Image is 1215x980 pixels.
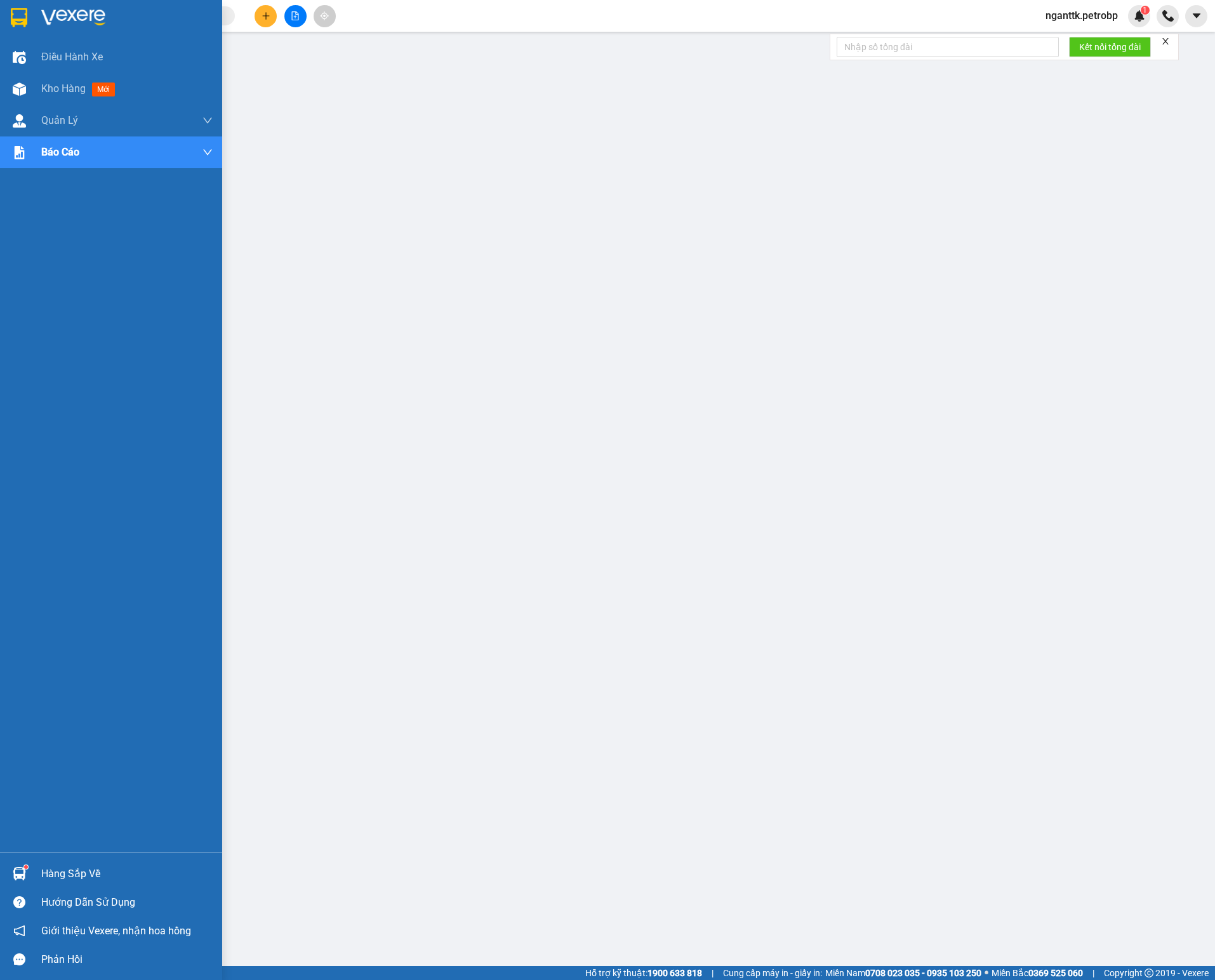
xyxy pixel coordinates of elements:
strong: 0369 525 060 [1028,968,1083,978]
div: Hướng dẫn sử dụng [41,893,213,912]
sup: 1 [1141,6,1150,15]
img: icon-new-feature [1134,10,1145,22]
span: | [1092,966,1094,980]
span: nganttk.petrobp [1035,8,1128,23]
span: message [13,953,25,965]
span: file-add [291,11,300,20]
span: Kho hàng [41,83,86,95]
span: notification [13,925,25,937]
span: Giới thiệu Vexere, nhận hoa hồng [41,923,191,939]
span: Hỗ trợ kỹ thuật: [585,966,702,980]
span: Miền Nam [825,966,981,980]
strong: 0708 023 035 - 0935 103 250 [865,968,981,978]
span: Báo cáo [41,144,79,160]
button: file-add [284,5,307,27]
div: Hàng sắp về [41,864,213,884]
span: copyright [1145,969,1153,977]
span: question-circle [13,896,25,908]
span: | [712,966,714,980]
span: Điều hành xe [41,49,103,65]
span: caret-down [1191,10,1202,22]
img: solution-icon [13,146,26,159]
span: Cung cấp máy in - giấy in: [723,966,822,980]
span: plus [262,11,270,20]
span: down [202,147,213,157]
span: Miền Bắc [992,966,1083,980]
span: close [1161,37,1170,46]
sup: 1 [24,865,28,869]
span: aim [320,11,329,20]
span: 1 [1143,6,1147,15]
button: Kết nối tổng đài [1069,37,1151,57]
button: caret-down [1185,5,1207,27]
button: plus [255,5,277,27]
img: warehouse-icon [13,867,26,880]
div: Phản hồi [41,950,213,969]
span: mới [92,83,115,96]
button: aim [314,5,336,27]
img: logo-vxr [11,8,27,27]
img: phone-icon [1162,10,1174,22]
span: Quản Lý [41,112,78,128]
span: down [202,116,213,126]
span: ⚪️ [985,970,988,976]
span: Kết nối tổng đài [1079,40,1141,54]
strong: 1900 633 818 [647,968,702,978]
img: warehouse-icon [13,51,26,64]
img: warehouse-icon [13,114,26,128]
input: Nhập số tổng đài [837,37,1059,57]
img: warehouse-icon [13,83,26,96]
